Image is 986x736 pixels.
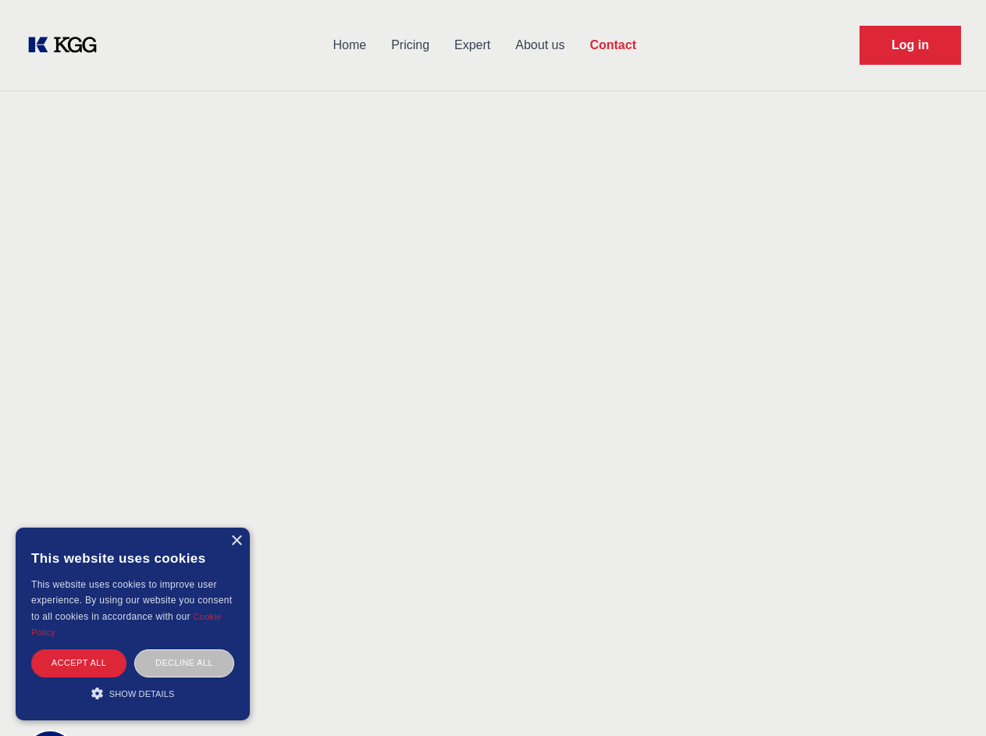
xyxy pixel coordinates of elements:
div: Show details [31,685,234,701]
div: Decline all [134,649,234,677]
div: Close [230,535,242,547]
a: KOL Knowledge Platform: Talk to Key External Experts (KEE) [25,33,109,58]
span: This website uses cookies to improve user experience. By using our website you consent to all coo... [31,579,232,622]
a: About us [503,25,577,66]
span: Show details [109,689,175,699]
a: Home [320,25,379,66]
a: Request Demo [860,26,961,65]
a: Contact [577,25,649,66]
a: Cookie Policy [31,612,222,637]
a: Expert [442,25,503,66]
div: This website uses cookies [31,539,234,577]
iframe: Chat Widget [908,661,986,736]
div: Accept all [31,649,126,677]
a: Pricing [379,25,442,66]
